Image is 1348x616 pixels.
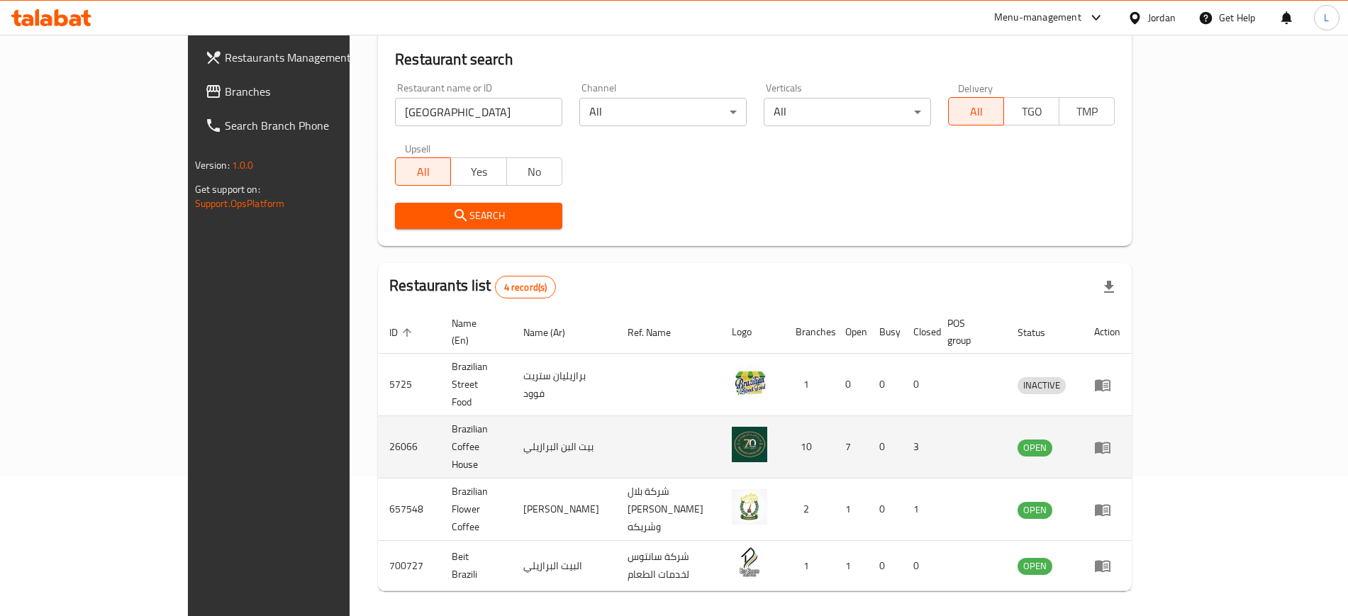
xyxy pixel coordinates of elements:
[1018,377,1066,393] span: INACTIVE
[1092,270,1126,304] div: Export file
[1018,558,1052,574] span: OPEN
[784,416,834,478] td: 10
[834,478,868,541] td: 1
[389,275,556,298] h2: Restaurants list
[1094,376,1120,393] div: Menu
[1018,324,1064,341] span: Status
[1018,502,1052,518] span: OPEN
[405,143,431,153] label: Upsell
[947,315,989,349] span: POS group
[395,49,1115,70] h2: Restaurant search
[868,354,902,416] td: 0
[395,157,451,186] button: All
[834,354,868,416] td: 0
[1094,501,1120,518] div: Menu
[225,83,401,100] span: Branches
[868,310,902,354] th: Busy
[732,364,767,400] img: Brazilian Street Food
[440,478,512,541] td: Brazilian Flower Coffee
[868,416,902,478] td: 0
[512,416,616,478] td: بيت البن البرازيلي
[195,180,260,198] span: Get support on:
[994,9,1081,26] div: Menu-management
[506,157,562,186] button: No
[194,40,413,74] a: Restaurants Management
[732,489,767,525] img: Brazilian Flower Coffee
[194,108,413,142] a: Search Branch Phone
[784,310,834,354] th: Branches
[495,276,557,298] div: Total records count
[457,162,501,182] span: Yes
[232,156,254,174] span: 1.0.0
[225,117,401,134] span: Search Branch Phone
[902,354,936,416] td: 0
[1018,558,1052,575] div: OPEN
[440,354,512,416] td: Brazilian Street Food
[720,310,784,354] th: Logo
[225,49,401,66] span: Restaurants Management
[1324,10,1329,26] span: L
[389,324,416,341] span: ID
[732,545,767,581] img: Beit Brazili
[1010,101,1054,122] span: TGO
[834,416,868,478] td: 7
[958,83,993,93] label: Delivery
[440,416,512,478] td: Brazilian Coffee House
[1018,439,1052,457] div: OPEN
[1065,101,1109,122] span: TMP
[512,541,616,591] td: البيت البرازيلي
[948,97,1004,125] button: All
[512,354,616,416] td: برازيليان ستريت فوود
[512,478,616,541] td: [PERSON_NAME]
[579,98,747,126] div: All
[195,194,285,213] a: Support.OpsPlatform
[401,162,445,182] span: All
[834,541,868,591] td: 1
[868,541,902,591] td: 0
[1148,10,1176,26] div: Jordan
[784,354,834,416] td: 1
[378,310,1132,591] table: enhanced table
[452,315,495,349] span: Name (En)
[868,478,902,541] td: 0
[1003,97,1059,125] button: TGO
[784,541,834,591] td: 1
[902,310,936,354] th: Closed
[395,98,562,126] input: Search for restaurant name or ID..
[1018,502,1052,519] div: OPEN
[784,478,834,541] td: 2
[628,324,689,341] span: Ref. Name
[902,478,936,541] td: 1
[834,310,868,354] th: Open
[1059,97,1115,125] button: TMP
[496,281,556,294] span: 4 record(s)
[732,427,767,462] img: Brazilian Coffee House
[450,157,506,186] button: Yes
[954,101,998,122] span: All
[1018,439,1052,456] span: OPEN
[764,98,931,126] div: All
[902,416,936,478] td: 3
[616,541,720,591] td: شركة سانتوس لخدمات الطعام
[1094,557,1120,574] div: Menu
[406,207,551,225] span: Search
[513,162,557,182] span: No
[195,156,230,174] span: Version:
[194,74,413,108] a: Branches
[616,478,720,541] td: شركة بلال [PERSON_NAME] وشريكه
[1083,310,1132,354] th: Action
[395,203,562,229] button: Search
[440,541,512,591] td: Beit Brazili
[523,324,584,341] span: Name (Ar)
[902,541,936,591] td: 0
